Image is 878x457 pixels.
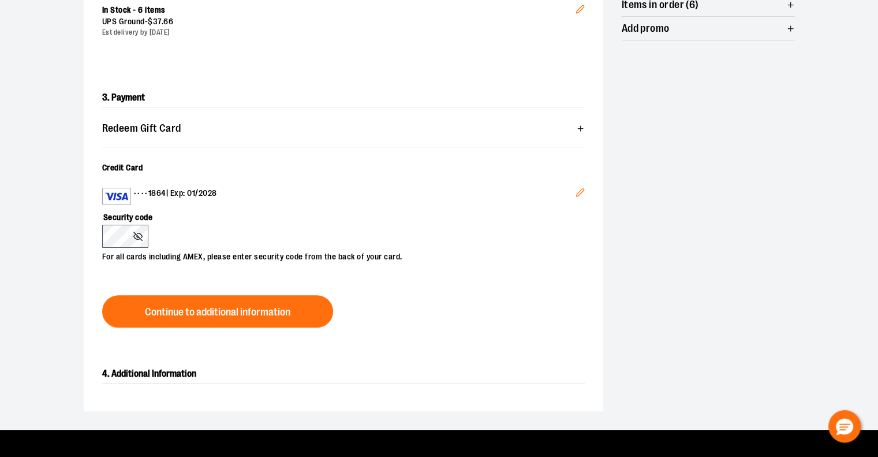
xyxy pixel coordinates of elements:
[102,163,143,172] span: Credit Card
[828,410,861,443] button: Hello, have a question? Let’s chat.
[102,88,585,107] h2: 3. Payment
[622,23,670,34] span: Add promo
[163,17,173,26] span: 66
[102,188,576,205] div: •••• 1864 | Exp: 01/2028
[622,17,795,40] button: Add promo
[153,17,162,26] span: 37
[148,17,153,26] span: $
[102,117,585,140] button: Redeem Gift Card
[105,190,128,203] img: Visa card example showing the 16-digit card number on the front of the card
[162,17,164,26] span: .
[102,248,573,263] p: For all cards including AMEX, please enter security code from the back of your card.
[102,123,181,134] span: Redeem Gift Card
[102,16,576,28] div: UPS Ground -
[566,179,594,210] button: Edit
[102,5,576,16] div: In Stock - 6 items
[102,205,573,225] label: Security code
[102,365,585,384] h2: 4. Additional Information
[145,307,290,318] span: Continue to additional information
[102,295,333,328] button: Continue to additional information
[102,28,576,38] div: Est delivery by [DATE]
